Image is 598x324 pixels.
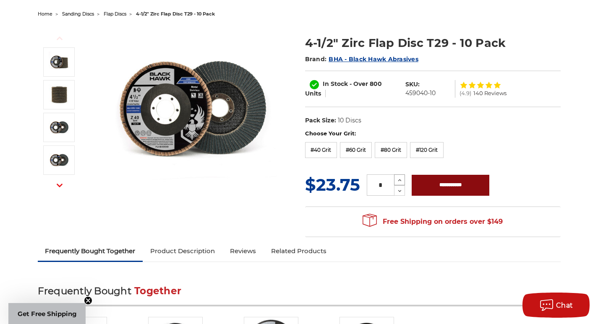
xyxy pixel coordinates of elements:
[370,80,382,88] span: 800
[49,150,70,171] img: 60 grit zirc flap disc
[49,52,70,73] img: 4.5" Black Hawk Zirconia Flap Disc 10 Pack
[62,11,94,17] a: sanding discs
[305,55,327,63] span: Brand:
[8,303,86,324] div: Get Free ShippingClose teaser
[305,90,321,97] span: Units
[50,29,70,47] button: Previous
[38,285,131,297] span: Frequently Bought
[460,91,471,96] span: (4.9)
[49,84,70,105] img: 10 pack of premium black hawk flap discs
[110,26,277,194] img: 4.5" Black Hawk Zirconia Flap Disc 10 Pack
[329,55,418,63] a: BHA - Black Hawk Abrasives
[104,11,126,17] a: flap discs
[350,80,368,88] span: - Over
[556,301,573,309] span: Chat
[136,11,215,17] span: 4-1/2" zirc flap disc t29 - 10 pack
[305,35,561,51] h1: 4-1/2" Zirc Flap Disc T29 - 10 Pack
[222,242,264,260] a: Reviews
[338,116,361,125] dd: 10 Discs
[305,174,360,195] span: $23.75
[405,80,420,89] dt: SKU:
[38,242,143,260] a: Frequently Bought Together
[143,242,222,260] a: Product Description
[84,296,92,305] button: Close teaser
[323,80,348,88] span: In Stock
[18,310,77,318] span: Get Free Shipping
[264,242,334,260] a: Related Products
[473,91,507,96] span: 140 Reviews
[38,11,52,17] a: home
[522,293,590,318] button: Chat
[49,117,70,138] img: 40 grit zirc flap disc
[305,116,336,125] dt: Pack Size:
[405,89,436,98] dd: 459040-10
[50,176,70,194] button: Next
[305,130,561,138] label: Choose Your Grit:
[363,213,503,230] span: Free Shipping on orders over $149
[134,285,181,297] span: Together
